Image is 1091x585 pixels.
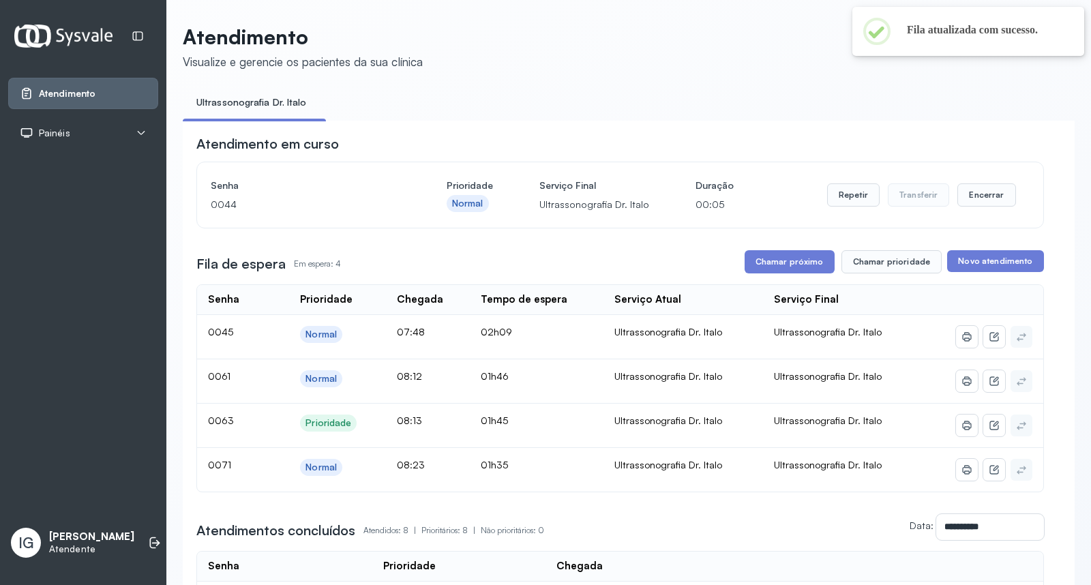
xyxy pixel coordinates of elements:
[305,462,337,473] div: Normal
[614,370,752,382] div: Ultrassonografia Dr. Italo
[363,521,421,540] p: Atendidos: 8
[39,88,95,100] span: Atendimento
[556,560,603,573] div: Chegada
[183,25,423,49] p: Atendimento
[208,293,239,306] div: Senha
[481,521,544,540] p: Não prioritários: 0
[183,55,423,69] div: Visualize e gerencie os pacientes da sua clínica
[947,250,1043,272] button: Novo atendimento
[481,293,567,306] div: Tempo de espera
[208,560,239,573] div: Senha
[183,91,320,114] a: Ultrassonografia Dr. Italo
[539,176,649,195] h4: Serviço Final
[305,417,351,429] div: Prioridade
[49,530,134,543] p: [PERSON_NAME]
[774,326,882,337] span: Ultrassonografia Dr. Italo
[208,370,230,382] span: 0061
[300,293,353,306] div: Prioridade
[696,176,734,195] h4: Duração
[481,370,509,382] span: 01h46
[696,195,734,214] p: 00:05
[888,183,950,207] button: Transferir
[196,134,339,153] h3: Atendimento em curso
[907,23,1062,37] h2: Fila atualizada com sucesso.
[397,459,425,470] span: 08:23
[397,415,422,426] span: 08:13
[614,415,752,427] div: Ultrassonografia Dr. Italo
[774,415,882,426] span: Ultrassonografia Dr. Italo
[614,459,752,471] div: Ultrassonografia Dr. Italo
[827,183,880,207] button: Repetir
[539,195,649,214] p: Ultrassonografia Dr. Italo
[397,293,443,306] div: Chegada
[14,25,113,47] img: Logotipo do estabelecimento
[774,459,882,470] span: Ultrassonografia Dr. Italo
[774,293,839,306] div: Serviço Final
[305,329,337,340] div: Normal
[614,326,752,338] div: Ultrassonografia Dr. Italo
[481,326,512,337] span: 02h09
[208,415,234,426] span: 0063
[452,198,483,209] div: Normal
[20,87,147,100] a: Atendimento
[196,521,355,540] h3: Atendimentos concluídos
[414,525,416,535] span: |
[39,127,70,139] span: Painéis
[614,293,681,306] div: Serviço Atual
[957,183,1015,207] button: Encerrar
[397,370,422,382] span: 08:12
[745,250,835,273] button: Chamar próximo
[397,326,425,337] span: 07:48
[774,370,882,382] span: Ultrassonografia Dr. Italo
[383,560,436,573] div: Prioridade
[294,254,341,273] p: Em espera: 4
[211,176,400,195] h4: Senha
[447,176,493,195] h4: Prioridade
[208,326,233,337] span: 0045
[841,250,942,273] button: Chamar prioridade
[473,525,475,535] span: |
[481,459,508,470] span: 01h35
[208,459,231,470] span: 0071
[49,543,134,555] p: Atendente
[211,195,400,214] p: 0044
[196,254,286,273] h3: Fila de espera
[305,373,337,385] div: Normal
[421,521,481,540] p: Prioritários: 8
[910,520,933,531] label: Data:
[481,415,508,426] span: 01h45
